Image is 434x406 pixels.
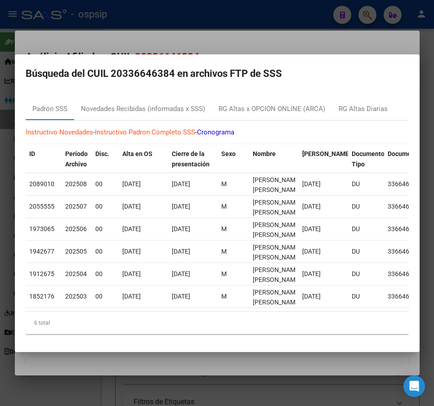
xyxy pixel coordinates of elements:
span: ESTEVEZ PABLO JAVIER [253,199,301,216]
a: Instructivo Novedades [26,128,93,136]
span: Alta en OS [122,150,152,157]
div: DU [352,224,380,234]
span: M [221,203,227,210]
span: Período Archivo [65,150,88,168]
span: 202508 [65,180,87,187]
span: [DATE] [172,248,190,255]
div: 33664638 [388,246,430,257]
span: ESTEVEZ PABLO JAVIER [253,244,301,261]
div: 00 [95,269,115,279]
div: DU [352,201,380,212]
div: 33664638 [388,269,430,279]
a: Cronograma [197,128,234,136]
div: 6 total [26,312,409,334]
span: 1942677 [29,248,54,255]
span: 202506 [65,225,87,232]
datatable-header-cell: Cierre de la presentación [168,144,218,174]
span: [PERSON_NAME]. [302,150,353,157]
span: Disc. [95,150,109,157]
datatable-header-cell: Documento Tipo [348,144,384,174]
h2: Búsqueda del CUIL 20336646384 en archivos FTP de SSS [26,65,409,82]
div: Open Intercom Messenger [403,375,425,397]
span: [DATE] [172,270,190,277]
div: RG Altas x OPCION ONLINE (ARCA) [219,104,325,114]
span: Documento [388,150,421,157]
span: [DATE] [122,248,141,255]
datatable-header-cell: Sexo [218,144,249,174]
span: 2089010 [29,180,54,187]
datatable-header-cell: Nombre [249,144,299,174]
div: 33664638 [388,224,430,234]
datatable-header-cell: Documento [384,144,434,174]
span: 1852176 [29,293,54,300]
span: Nombre [253,150,276,157]
span: [DATE] [172,293,190,300]
span: [DATE] [302,203,321,210]
span: 1912675 [29,270,54,277]
span: ID [29,150,35,157]
span: [DATE] [172,225,190,232]
span: ESTEVEZ PABLO JAVIER [253,266,301,284]
div: DU [352,246,380,257]
span: [DATE] [122,293,141,300]
div: 33664638 [388,201,430,212]
span: [DATE] [122,225,141,232]
span: M [221,293,227,300]
a: Instructivo Padron Completo SSS [95,128,195,136]
span: [DATE] [122,203,141,210]
div: Padrón SSS [32,104,67,114]
span: M [221,270,227,277]
datatable-header-cell: ID [26,144,62,174]
div: 00 [95,179,115,189]
div: DU [352,269,380,279]
div: RG Altas Diarias [339,104,388,114]
span: Sexo [221,150,236,157]
span: 202505 [65,248,87,255]
div: DU [352,179,380,189]
span: [DATE] [172,203,190,210]
span: ESTEVEZ PABLO JAVIER [253,221,301,239]
span: Cierre de la presentación [172,150,210,168]
div: 33664638 [388,291,430,302]
span: [DATE] [302,225,321,232]
p: - - [26,127,409,138]
div: 00 [95,291,115,302]
span: M [221,225,227,232]
span: 1973065 [29,225,54,232]
span: Documento Tipo [352,150,385,168]
span: [DATE] [172,180,190,187]
span: 2055555 [29,203,54,210]
div: Novedades Recibidas (informadas x SSS) [81,104,205,114]
div: 33664638 [388,179,430,189]
span: 202503 [65,293,87,300]
datatable-header-cell: Período Archivo [62,144,92,174]
span: M [221,248,227,255]
span: [DATE] [122,180,141,187]
div: 00 [95,224,115,234]
span: 202507 [65,203,87,210]
span: [DATE] [302,293,321,300]
div: 00 [95,246,115,257]
div: 00 [95,201,115,212]
span: ESTEVEZ PABLO JAVIER [253,176,301,194]
span: [DATE] [302,248,321,255]
span: [DATE] [302,270,321,277]
datatable-header-cell: Fecha Nac. [299,144,348,174]
datatable-header-cell: Disc. [92,144,119,174]
span: [DATE] [122,270,141,277]
span: ESTEVEZ PABLO JAVIER [253,289,301,306]
datatable-header-cell: Alta en OS [119,144,168,174]
span: 202504 [65,270,87,277]
span: M [221,180,227,187]
div: DU [352,291,380,302]
span: [DATE] [302,180,321,187]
